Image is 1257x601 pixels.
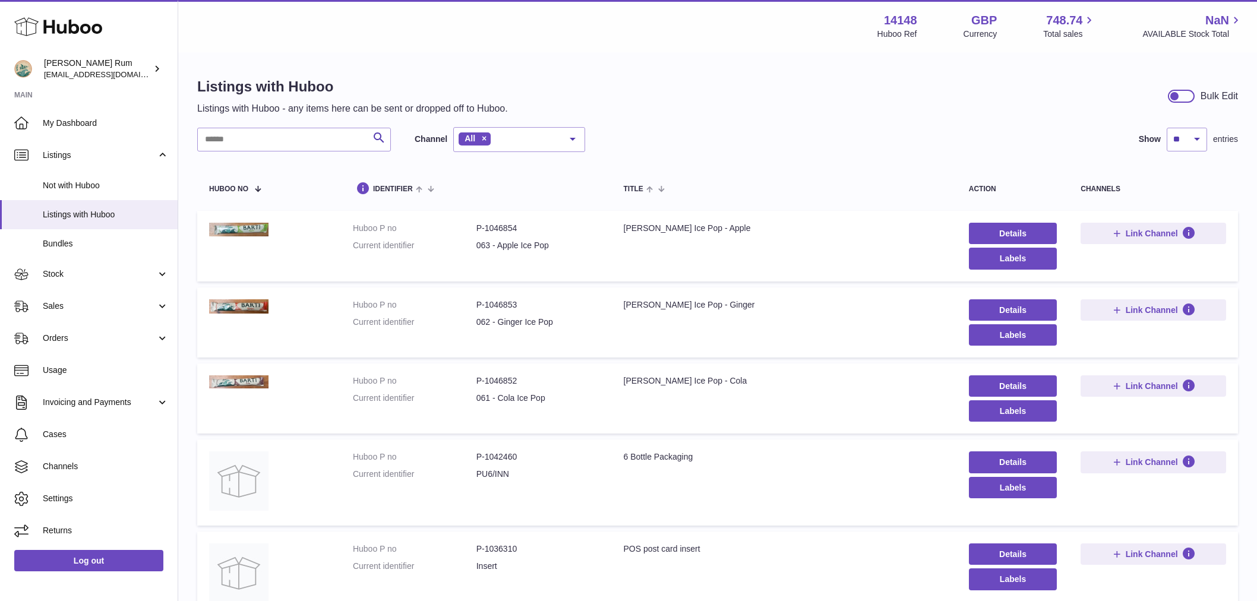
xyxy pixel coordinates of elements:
dt: Huboo P no [353,451,476,463]
dt: Current identifier [353,240,476,251]
span: Orders [43,333,156,344]
dd: Insert [476,561,600,572]
span: Sales [43,300,156,312]
dd: P-1042460 [476,451,600,463]
img: Barti Ice Pop - Apple [209,223,269,236]
div: Huboo Ref [877,29,917,40]
span: Bundles [43,238,169,249]
button: Link Channel [1081,299,1226,321]
button: Labels [969,568,1057,590]
a: NaN AVAILABLE Stock Total [1142,12,1243,40]
span: Usage [43,365,169,376]
dt: Huboo P no [353,299,476,311]
span: Link Channel [1126,457,1178,467]
div: 6 Bottle Packaging [624,451,945,463]
button: Labels [969,400,1057,422]
div: [PERSON_NAME] Ice Pop - Apple [624,223,945,234]
span: Huboo no [209,185,248,193]
img: Barti Ice Pop - Cola [209,375,269,388]
button: Labels [969,477,1057,498]
span: Returns [43,525,169,536]
span: title [624,185,643,193]
label: Channel [415,134,447,145]
span: Total sales [1043,29,1096,40]
a: Details [969,223,1057,244]
p: Listings with Huboo - any items here can be sent or dropped off to Huboo. [197,102,508,115]
a: Details [969,375,1057,397]
span: Stock [43,268,156,280]
div: [PERSON_NAME] Ice Pop - Cola [624,375,945,387]
dt: Huboo P no [353,223,476,234]
dd: P-1036310 [476,543,600,555]
span: identifier [373,185,413,193]
dd: PU6/INN [476,469,600,480]
span: Not with Huboo [43,180,169,191]
button: Link Channel [1081,543,1226,565]
strong: 14148 [884,12,917,29]
a: Details [969,451,1057,473]
div: POS post card insert [624,543,945,555]
button: Labels [969,324,1057,346]
span: Link Channel [1126,381,1178,391]
a: 748.74 Total sales [1043,12,1096,40]
span: 748.74 [1046,12,1082,29]
span: NaN [1205,12,1229,29]
img: internalAdmin-14148@internal.huboo.com [14,60,32,78]
dt: Current identifier [353,469,476,480]
span: My Dashboard [43,118,169,129]
button: Link Channel [1081,223,1226,244]
button: Labels [969,248,1057,269]
dd: P-1046852 [476,375,600,387]
a: Log out [14,550,163,571]
img: 6 Bottle Packaging [209,451,269,511]
button: Link Channel [1081,451,1226,473]
h1: Listings with Huboo [197,77,508,96]
div: [PERSON_NAME] Ice Pop - Ginger [624,299,945,311]
dt: Huboo P no [353,375,476,387]
dt: Current identifier [353,317,476,328]
dd: 061 - Cola Ice Pop [476,393,600,404]
span: Link Channel [1126,305,1178,315]
dt: Huboo P no [353,543,476,555]
dt: Current identifier [353,561,476,572]
span: Listings with Huboo [43,209,169,220]
span: Invoicing and Payments [43,397,156,408]
label: Show [1139,134,1161,145]
span: Link Channel [1126,228,1178,239]
span: entries [1213,134,1238,145]
span: Link Channel [1126,549,1178,559]
div: Bulk Edit [1201,90,1238,103]
span: All [465,134,475,143]
div: action [969,185,1057,193]
span: Cases [43,429,169,440]
dd: 063 - Apple Ice Pop [476,240,600,251]
a: Details [969,543,1057,565]
div: [PERSON_NAME] Rum [44,58,151,80]
span: Settings [43,493,169,504]
dd: P-1046853 [476,299,600,311]
dd: 062 - Ginger Ice Pop [476,317,600,328]
div: channels [1081,185,1226,193]
button: Link Channel [1081,375,1226,397]
img: Barti Ice Pop - Ginger [209,299,269,314]
span: AVAILABLE Stock Total [1142,29,1243,40]
dd: P-1046854 [476,223,600,234]
span: Channels [43,461,169,472]
span: Listings [43,150,156,161]
strong: GBP [971,12,997,29]
a: Details [969,299,1057,321]
div: Currency [964,29,997,40]
dt: Current identifier [353,393,476,404]
span: [EMAIL_ADDRESS][DOMAIN_NAME] [44,69,175,79]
